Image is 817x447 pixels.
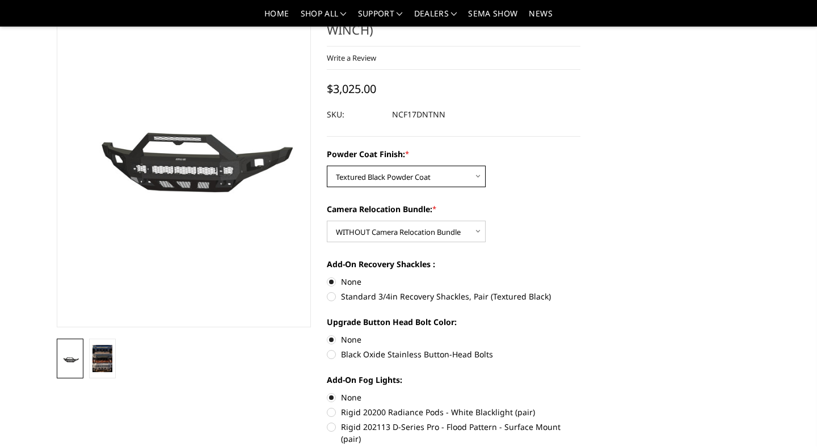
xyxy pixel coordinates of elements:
[327,406,581,418] label: Rigid 20200 Radiance Pods - White Blacklight (pair)
[327,203,581,215] label: Camera Relocation Bundle:
[358,10,403,26] a: Support
[327,290,581,302] label: Standard 3/4in Recovery Shackles, Pair (Textured Black)
[392,104,445,125] dd: NCF17DNTNN
[327,276,581,288] label: None
[327,316,581,328] label: Upgrade Button Head Bolt Color:
[468,10,517,26] a: SEMA Show
[327,104,384,125] dt: SKU:
[414,10,457,26] a: Dealers
[327,334,581,345] label: None
[327,374,581,386] label: Add-On Fog Lights:
[264,10,289,26] a: Home
[327,53,376,63] a: Write a Review
[301,10,347,26] a: shop all
[60,355,80,364] img: 2017-2022 Ford F450-550 - Freedom Series - Sport Front Bumper (non-winch)
[327,258,581,270] label: Add-On Recovery Shackles :
[327,421,581,445] label: Rigid 202113 D-Series Pro - Flood Pattern - Surface Mount (pair)
[327,348,581,360] label: Black Oxide Stainless Button-Head Bolts
[92,345,112,372] img: 2017-2022 Ford F450-550 - Freedom Series - Sport Front Bumper (non-winch)
[327,391,581,403] label: None
[529,10,552,26] a: News
[327,81,376,96] span: $3,025.00
[760,393,817,447] iframe: Chat Widget
[327,148,581,160] label: Powder Coat Finish:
